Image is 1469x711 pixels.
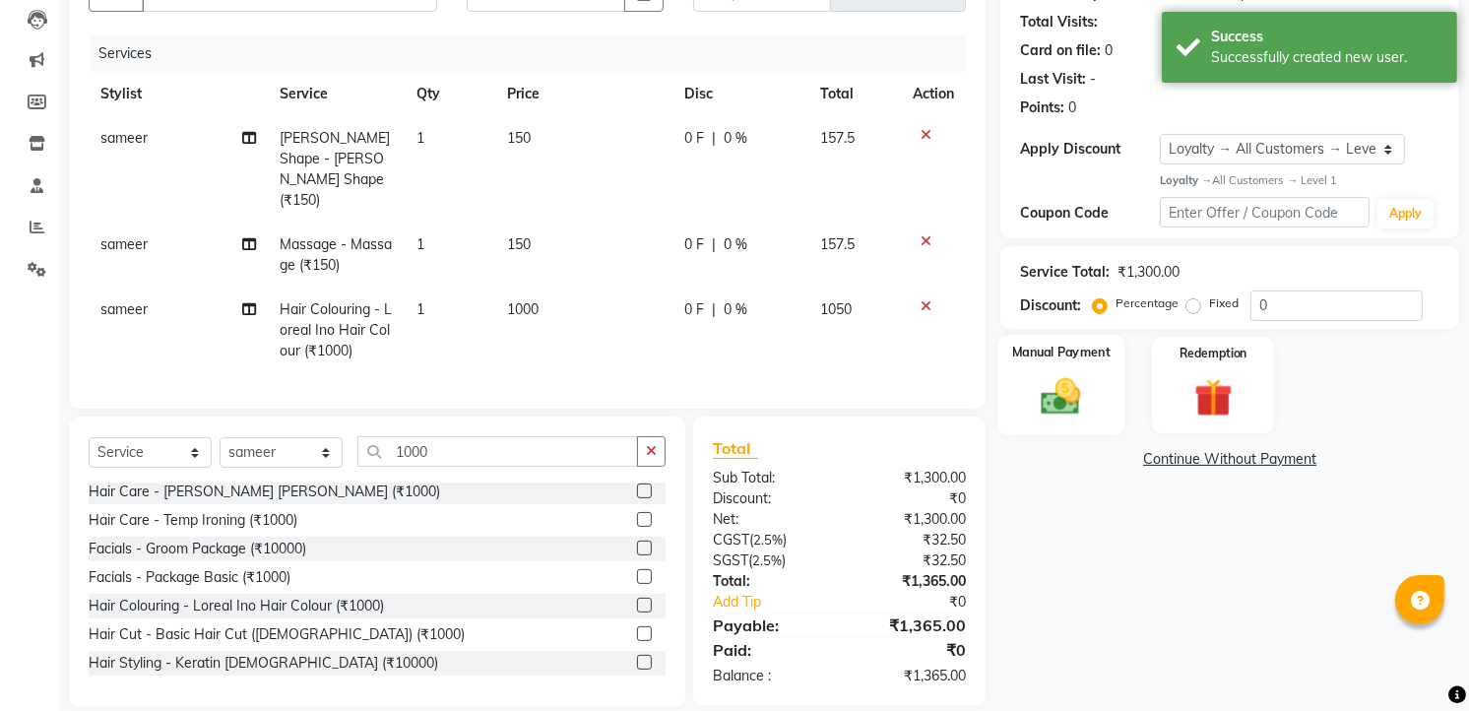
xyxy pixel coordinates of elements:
div: Total Visits: [1020,12,1098,32]
span: 157.5 [820,235,855,253]
span: sameer [100,129,148,147]
span: 157.5 [820,129,855,147]
img: _gift.svg [1182,374,1245,421]
div: Discount: [1020,295,1081,316]
div: ₹1,300.00 [840,509,982,530]
div: ₹1,300.00 [1118,262,1180,283]
th: Price [496,72,673,116]
span: 1000 [508,300,540,318]
div: Facials - Package Basic (₹1000) [89,567,290,588]
span: SGST [713,551,748,569]
span: 2.5% [753,532,783,548]
div: Hair Styling - Keratin [DEMOGRAPHIC_DATA] (₹10000) [89,653,438,674]
div: ₹32.50 [840,550,982,571]
div: Hair Colouring - Loreal Ino Hair Colour (₹1000) [89,596,384,616]
span: 1 [416,235,424,253]
th: Service [268,72,405,116]
span: | [712,299,716,320]
span: CGST [713,531,749,549]
div: Facials - Groom Package (₹10000) [89,539,306,559]
label: Redemption [1180,345,1247,362]
div: Apply Discount [1020,139,1160,160]
div: Services [91,35,981,72]
div: ₹0 [863,592,982,613]
button: Apply [1377,199,1434,228]
div: Success [1211,27,1442,47]
th: Action [901,72,966,116]
span: [PERSON_NAME] Shape - [PERSON_NAME] Shape (₹150) [280,129,390,209]
span: Hair Colouring - Loreal Ino Hair Colour (₹1000) [280,300,392,359]
span: 1050 [820,300,852,318]
span: 2.5% [752,552,782,568]
div: All Customers → Level 1 [1160,172,1439,189]
a: Add Tip [698,592,863,613]
span: 0 % [724,299,747,320]
div: Sub Total: [698,468,840,488]
div: Hair Cut - Basic Hair Cut ([DEMOGRAPHIC_DATA]) (₹1000) [89,624,465,645]
div: Successfully created new user. [1211,47,1442,68]
span: sameer [100,300,148,318]
strong: Loyalty → [1160,173,1212,187]
div: 0 [1105,40,1113,61]
a: Continue Without Payment [1004,449,1455,470]
input: Search or Scan [357,436,638,467]
span: 150 [508,129,532,147]
div: Coupon Code [1020,203,1160,224]
div: Net: [698,509,840,530]
span: 1 [416,129,424,147]
div: Paid: [698,638,840,662]
div: ₹1,300.00 [840,468,982,488]
th: Stylist [89,72,268,116]
span: | [712,234,716,255]
span: 150 [508,235,532,253]
div: - [1090,69,1096,90]
span: 0 % [724,128,747,149]
th: Total [808,72,901,116]
div: Hair Care - Temp Ironing (₹1000) [89,510,297,531]
div: ₹1,365.00 [840,614,982,637]
div: Hair Care - [PERSON_NAME] [PERSON_NAME] (₹1000) [89,482,440,502]
div: ₹32.50 [840,530,982,550]
div: ( ) [698,530,840,550]
span: 0 F [684,234,704,255]
div: Payable: [698,614,840,637]
span: 0 % [724,234,747,255]
div: ₹1,365.00 [840,571,982,592]
span: | [712,128,716,149]
span: sameer [100,235,148,253]
th: Disc [672,72,808,116]
div: ₹0 [840,488,982,509]
div: Points: [1020,97,1064,118]
label: Percentage [1116,294,1179,312]
input: Enter Offer / Coupon Code [1160,197,1370,227]
div: Service Total: [1020,262,1110,283]
img: _cash.svg [1030,373,1094,419]
div: ( ) [698,550,840,571]
span: 0 F [684,128,704,149]
div: Card on file: [1020,40,1101,61]
span: 1 [416,300,424,318]
label: Fixed [1209,294,1239,312]
th: Qty [405,72,496,116]
div: Discount: [698,488,840,509]
span: Total [713,438,758,459]
span: 0 F [684,299,704,320]
div: ₹0 [840,638,982,662]
div: Balance : [698,666,840,686]
div: Last Visit: [1020,69,1086,90]
div: 0 [1068,97,1076,118]
div: ₹1,365.00 [840,666,982,686]
span: Massage - Massage (₹150) [280,235,392,274]
label: Manual Payment [1012,343,1111,361]
div: Total: [698,571,840,592]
